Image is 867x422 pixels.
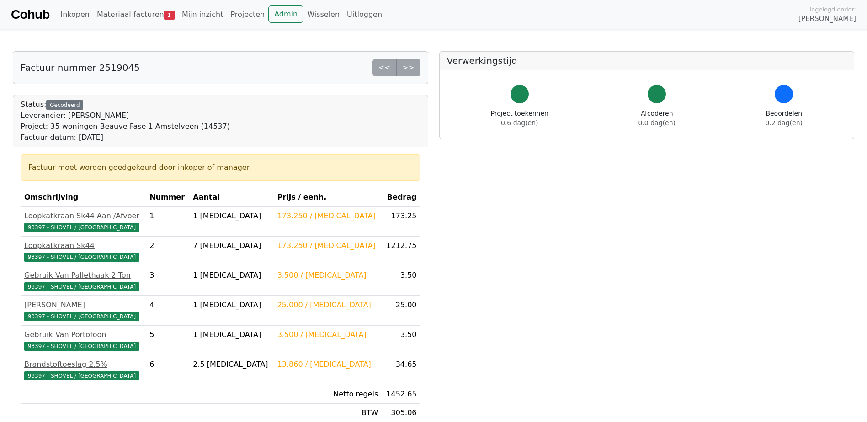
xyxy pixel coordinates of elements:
[274,188,382,207] th: Prijs / eenh.
[491,109,548,128] div: Project toekennen
[189,188,273,207] th: Aantal
[24,300,142,322] a: [PERSON_NAME]93397 - SHOVEL / [GEOGRAPHIC_DATA]
[24,359,142,370] div: Brandstoftoeslag 2.5%
[21,132,230,143] div: Factuur datum: [DATE]
[501,119,538,127] span: 0.6 dag(en)
[146,188,189,207] th: Nummer
[277,270,378,281] div: 3.500 / [MEDICAL_DATA]
[24,342,139,351] span: 93397 - SHOVEL / [GEOGRAPHIC_DATA]
[268,5,303,23] a: Admin
[277,329,378,340] div: 3.500 / [MEDICAL_DATA]
[24,240,142,262] a: Loopkatkraan Sk4493397 - SHOVEL / [GEOGRAPHIC_DATA]
[164,11,175,20] span: 1
[277,240,378,251] div: 173.250 / [MEDICAL_DATA]
[277,359,378,370] div: 13.860 / [MEDICAL_DATA]
[447,55,847,66] h5: Verwerkingstijd
[277,211,378,222] div: 173.250 / [MEDICAL_DATA]
[303,5,343,24] a: Wisselen
[28,162,413,173] div: Factuur moet worden goedgekeurd door inkoper of manager.
[146,355,189,385] td: 6
[24,211,142,222] div: Loopkatkraan Sk44 Aan /Afvoer
[798,14,856,24] span: [PERSON_NAME]
[382,207,420,237] td: 173.25
[24,223,139,232] span: 93397 - SHOVEL / [GEOGRAPHIC_DATA]
[57,5,93,24] a: Inkopen
[382,326,420,355] td: 3.50
[638,109,676,128] div: Afcoderen
[382,266,420,296] td: 3.50
[146,266,189,296] td: 3
[193,300,270,311] div: 1 [MEDICAL_DATA]
[146,296,189,326] td: 4
[24,211,142,232] a: Loopkatkraan Sk44 Aan /Afvoer93397 - SHOVEL / [GEOGRAPHIC_DATA]
[93,5,178,24] a: Materiaal facturen1
[24,282,139,291] span: 93397 - SHOVEL / [GEOGRAPHIC_DATA]
[382,385,420,404] td: 1452.65
[382,355,420,385] td: 34.65
[21,188,146,207] th: Omschrijving
[21,121,230,132] div: Project: 35 woningen Beauve Fase 1 Amstelveen (14537)
[21,62,140,73] h5: Factuur nummer 2519045
[638,119,676,127] span: 0.0 dag(en)
[766,109,803,128] div: Beoordelen
[178,5,227,24] a: Mijn inzicht
[24,253,139,262] span: 93397 - SHOVEL / [GEOGRAPHIC_DATA]
[193,240,270,251] div: 7 [MEDICAL_DATA]
[21,110,230,121] div: Leverancier: [PERSON_NAME]
[809,5,856,14] span: Ingelogd onder:
[24,329,142,351] a: Gebruik Van Portofoon93397 - SHOVEL / [GEOGRAPHIC_DATA]
[193,329,270,340] div: 1 [MEDICAL_DATA]
[382,296,420,326] td: 25.00
[193,359,270,370] div: 2.5 [MEDICAL_DATA]
[146,326,189,355] td: 5
[11,4,49,26] a: Cohub
[24,240,142,251] div: Loopkatkraan Sk44
[24,312,139,321] span: 93397 - SHOVEL / [GEOGRAPHIC_DATA]
[146,237,189,266] td: 2
[24,270,142,281] div: Gebruik Van Pallethaak 2 Ton
[24,300,142,311] div: [PERSON_NAME]
[24,359,142,381] a: Brandstoftoeslag 2.5%93397 - SHOVEL / [GEOGRAPHIC_DATA]
[193,270,270,281] div: 1 [MEDICAL_DATA]
[24,270,142,292] a: Gebruik Van Pallethaak 2 Ton93397 - SHOVEL / [GEOGRAPHIC_DATA]
[277,300,378,311] div: 25.000 / [MEDICAL_DATA]
[382,188,420,207] th: Bedrag
[21,99,230,143] div: Status:
[382,237,420,266] td: 1212.75
[274,385,382,404] td: Netto regels
[24,371,139,380] span: 93397 - SHOVEL / [GEOGRAPHIC_DATA]
[46,100,83,110] div: Gecodeerd
[193,211,270,222] div: 1 [MEDICAL_DATA]
[227,5,268,24] a: Projecten
[343,5,386,24] a: Uitloggen
[24,329,142,340] div: Gebruik Van Portofoon
[766,119,803,127] span: 0.2 dag(en)
[146,207,189,237] td: 1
